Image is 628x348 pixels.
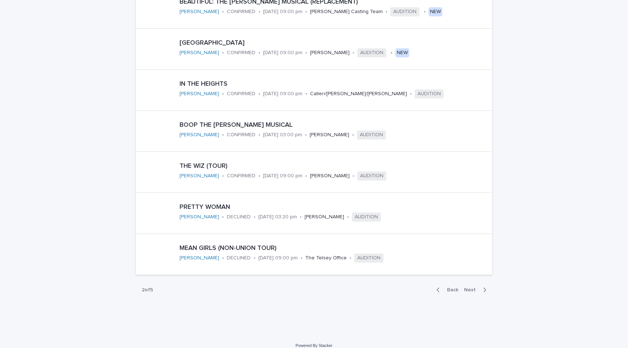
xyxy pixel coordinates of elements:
[443,287,458,292] span: Back
[305,9,307,15] p: •
[305,132,307,138] p: •
[136,234,492,275] a: MEAN GIRLS (NON-UNION TOUR)[PERSON_NAME] •DECLINED•[DATE] 09:00 pm•The Telsey Office•AUDITION
[310,132,349,138] p: [PERSON_NAME]
[305,173,307,179] p: •
[222,91,224,97] p: •
[136,111,492,152] a: BOOP THE [PERSON_NAME] MUSICAL[PERSON_NAME] •CONFIRMED•[DATE] 03:00 pm•[PERSON_NAME]•AUDITION
[258,173,260,179] p: •
[357,130,386,139] span: AUDITION
[295,343,332,348] a: Powered By Stacker
[180,121,489,129] p: BOOP THE [PERSON_NAME] MUSICAL
[180,214,219,220] a: [PERSON_NAME]
[180,255,219,261] a: [PERSON_NAME]
[258,50,260,56] p: •
[464,287,480,292] span: Next
[227,173,255,179] p: CONFIRMED
[136,193,492,234] a: PRETTY WOMAN[PERSON_NAME] •DECLINED•[DATE] 03:20 pm•[PERSON_NAME]•AUDITION
[180,9,219,15] a: [PERSON_NAME]
[222,173,224,179] p: •
[305,50,307,56] p: •
[410,91,412,97] p: •
[353,50,354,56] p: •
[180,132,219,138] a: [PERSON_NAME]
[180,80,489,88] p: IN THE HEIGHTS
[180,91,219,97] a: [PERSON_NAME]
[180,50,219,56] a: [PERSON_NAME]
[415,89,444,98] span: AUDITION
[357,171,386,181] span: AUDITION
[254,255,255,261] p: •
[352,213,381,222] span: AUDITION
[350,255,351,261] p: •
[222,214,224,220] p: •
[222,132,224,138] p: •
[428,7,442,16] div: NEW
[180,244,482,252] p: MEAN GIRLS (NON-UNION TOUR)
[222,50,224,56] p: •
[300,214,302,220] p: •
[258,214,297,220] p: [DATE] 03:20 pm
[352,132,354,138] p: •
[310,91,407,97] p: Calleri/[PERSON_NAME]/[PERSON_NAME]
[386,9,387,15] p: •
[305,255,347,261] p: The Telsey Office
[263,9,302,15] p: [DATE] 09:00 pm
[258,132,260,138] p: •
[227,214,251,220] p: DECLINED
[136,70,492,111] a: IN THE HEIGHTS[PERSON_NAME] •CONFIRMED•[DATE] 09:00 pm•Calleri/[PERSON_NAME]/[PERSON_NAME]•AUDITION
[263,132,302,138] p: [DATE] 03:00 pm
[301,255,302,261] p: •
[263,173,302,179] p: [DATE] 09:00 pm
[258,9,260,15] p: •
[305,91,307,97] p: •
[263,91,302,97] p: [DATE] 09:00 pm
[391,50,392,56] p: •
[395,48,409,57] div: NEW
[136,281,159,299] p: 2 of 5
[227,9,255,15] p: CONFIRMED
[136,29,492,70] a: [GEOGRAPHIC_DATA][PERSON_NAME] •CONFIRMED•[DATE] 09:00 pm•[PERSON_NAME]•AUDITION•NEW
[390,7,419,16] span: AUDITION
[227,91,255,97] p: CONFIRMED
[305,214,344,220] p: [PERSON_NAME]
[357,48,386,57] span: AUDITION
[136,152,492,193] a: THE WIZ (TOUR)[PERSON_NAME] •CONFIRMED•[DATE] 09:00 pm•[PERSON_NAME]•AUDITION
[227,255,251,261] p: DECLINED
[431,287,461,293] button: Back
[227,50,255,56] p: CONFIRMED
[347,214,349,220] p: •
[424,9,426,15] p: •
[258,91,260,97] p: •
[227,132,255,138] p: CONFIRMED
[461,287,492,293] button: Next
[180,162,436,170] p: THE WIZ (TOUR)
[263,50,302,56] p: [DATE] 09:00 pm
[222,9,224,15] p: •
[254,214,255,220] p: •
[180,203,433,211] p: PRETTY WOMAN
[180,39,474,47] p: [GEOGRAPHIC_DATA]
[354,254,383,263] span: AUDITION
[310,9,383,15] p: [PERSON_NAME] Casting Team
[310,50,350,56] p: [PERSON_NAME]
[310,173,350,179] p: [PERSON_NAME]
[222,255,224,261] p: •
[353,173,354,179] p: •
[180,173,219,179] a: [PERSON_NAME]
[258,255,298,261] p: [DATE] 09:00 pm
